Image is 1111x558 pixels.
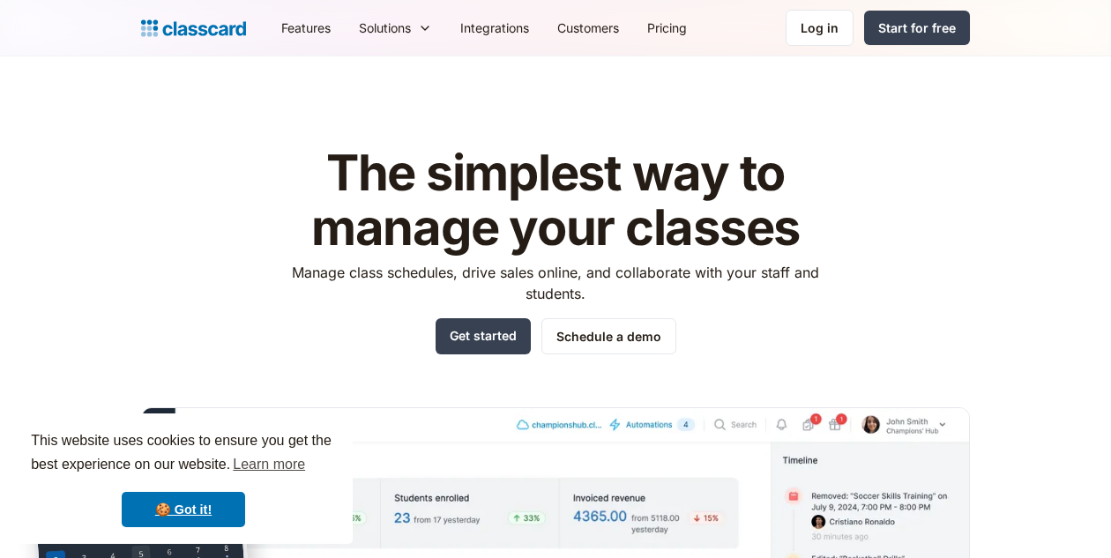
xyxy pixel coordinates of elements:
a: dismiss cookie message [122,492,245,527]
p: Manage class schedules, drive sales online, and collaborate with your staff and students. [276,262,836,304]
div: Start for free [878,19,956,37]
div: Solutions [359,19,411,37]
a: Schedule a demo [541,318,676,354]
a: Start for free [864,11,970,45]
a: Features [267,8,345,48]
div: Solutions [345,8,446,48]
a: learn more about cookies [230,451,308,478]
div: cookieconsent [14,413,353,544]
a: Get started [436,318,531,354]
a: Log in [786,10,854,46]
h1: The simplest way to manage your classes [276,146,836,255]
a: Customers [543,8,633,48]
a: home [141,16,246,41]
div: Log in [801,19,839,37]
a: Pricing [633,8,701,48]
a: Integrations [446,8,543,48]
span: This website uses cookies to ensure you get the best experience on our website. [31,430,336,478]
